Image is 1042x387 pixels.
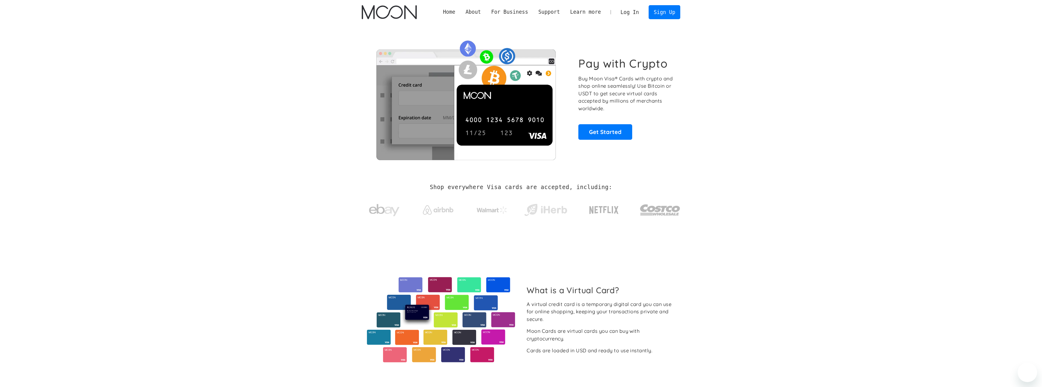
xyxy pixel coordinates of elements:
[615,5,644,19] a: Log In
[460,8,486,16] div: About
[578,57,668,70] h1: Pay with Crypto
[527,327,675,342] div: Moon Cards are virtual cards you can buy with cryptocurrency.
[578,124,632,139] a: Get Started
[362,5,417,19] img: Moon Logo
[578,75,674,112] p: Buy Moon Visa® Cards with crypto and shop online seamlessly! Use Bitcoin or USDT to get secure vi...
[538,8,560,16] div: Support
[527,347,652,354] div: Cards are loaded in USD and ready to use instantly.
[362,195,407,223] a: ebay
[527,285,675,295] h2: What is a Virtual Card?
[640,192,681,224] a: Costco
[527,301,675,323] div: A virtual credit card is a temporary digital card you can use for online shopping, keeping your t...
[423,205,453,215] img: Airbnb
[477,206,507,214] img: Walmart
[438,8,460,16] a: Home
[649,5,680,19] a: Sign Up
[640,199,681,221] img: Costco
[565,8,606,16] div: Learn more
[1018,363,1037,382] iframe: Button to launch messaging window
[430,184,612,191] h2: Shop everywhere Visa cards are accepted, including:
[491,8,528,16] div: For Business
[589,202,619,218] img: Netflix
[577,196,631,221] a: Netflix
[415,199,461,218] a: Airbnb
[362,36,570,160] img: Moon Cards let you spend your crypto anywhere Visa is accepted.
[533,8,565,16] div: Support
[469,200,514,217] a: Walmart
[369,201,399,220] img: ebay
[523,202,568,218] img: iHerb
[362,5,417,19] a: home
[366,277,516,362] img: Virtual cards from Moon
[465,8,481,16] div: About
[523,196,568,221] a: iHerb
[570,8,601,16] div: Learn more
[486,8,533,16] div: For Business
